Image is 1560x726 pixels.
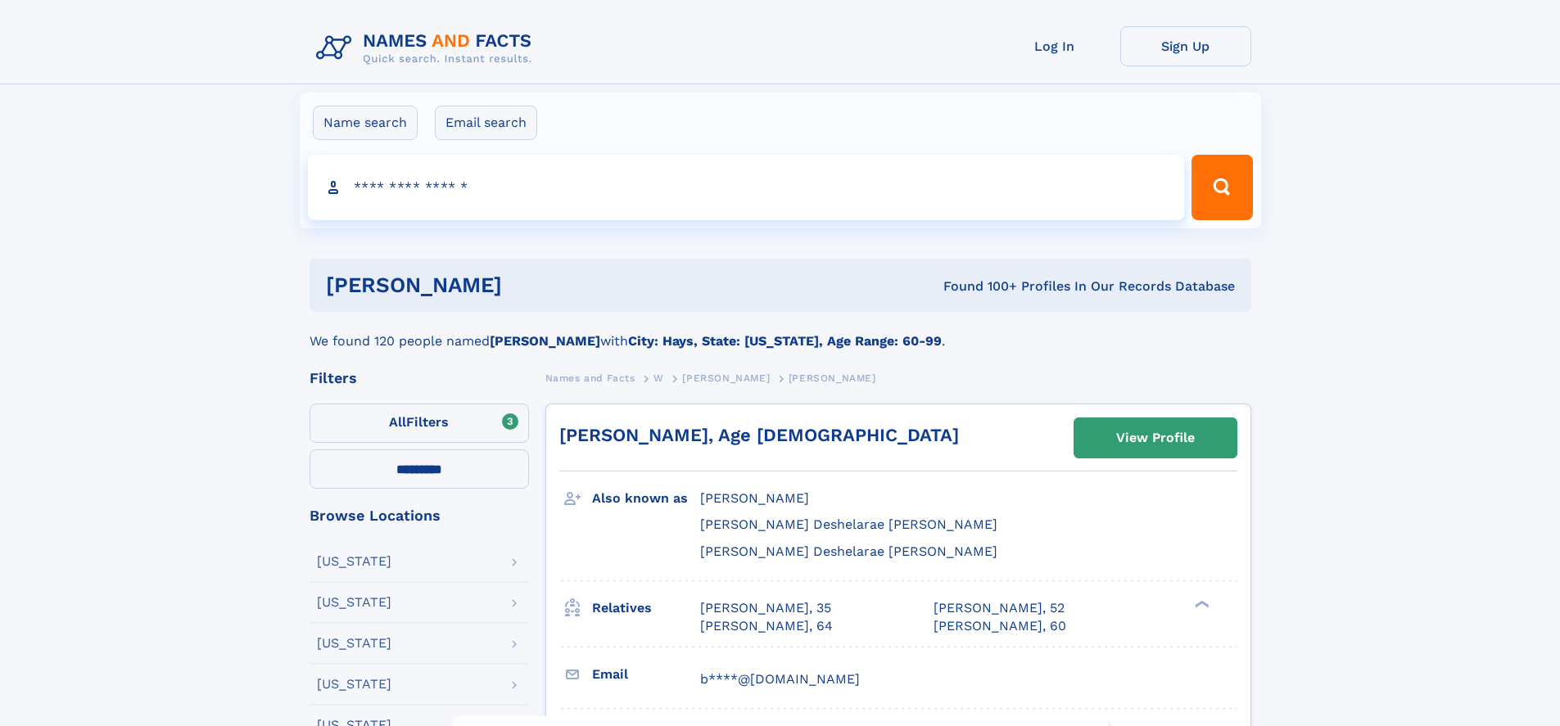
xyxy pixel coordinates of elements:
div: [US_STATE] [317,637,391,650]
a: [PERSON_NAME], Age [DEMOGRAPHIC_DATA] [559,425,959,445]
a: W [653,368,664,388]
h3: Email [592,661,700,688]
h3: Relatives [592,594,700,622]
span: [PERSON_NAME] [789,372,876,384]
a: Sign Up [1120,26,1251,66]
span: All [389,414,406,430]
div: ❯ [1191,598,1210,609]
span: [PERSON_NAME] Deshelarae [PERSON_NAME] [700,543,997,559]
label: Filters [310,404,529,443]
div: View Profile [1116,419,1195,457]
label: Name search [313,106,418,140]
h3: Also known as [592,485,700,512]
a: Log In [989,26,1120,66]
a: Names and Facts [545,368,635,388]
span: [PERSON_NAME] [682,372,770,384]
b: [PERSON_NAME] [490,333,600,349]
label: Email search [435,106,537,140]
button: Search Button [1191,155,1252,220]
div: [US_STATE] [317,596,391,609]
div: Found 100+ Profiles In Our Records Database [722,277,1235,295]
span: W [653,372,664,384]
span: [PERSON_NAME] Deshelarae [PERSON_NAME] [700,516,997,532]
div: Browse Locations [310,508,529,523]
div: [US_STATE] [317,555,391,568]
a: View Profile [1074,418,1237,458]
h1: [PERSON_NAME] [326,275,723,295]
div: [US_STATE] [317,678,391,691]
a: [PERSON_NAME], 52 [934,599,1065,617]
div: Filters [310,371,529,386]
span: [PERSON_NAME] [700,490,809,506]
a: [PERSON_NAME], 60 [934,617,1066,635]
div: We found 120 people named with . [310,312,1251,351]
a: [PERSON_NAME], 64 [700,617,833,635]
a: [PERSON_NAME] [682,368,770,388]
img: Logo Names and Facts [310,26,545,70]
a: [PERSON_NAME], 35 [700,599,831,617]
b: City: Hays, State: [US_STATE], Age Range: 60-99 [628,333,942,349]
input: search input [308,155,1185,220]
